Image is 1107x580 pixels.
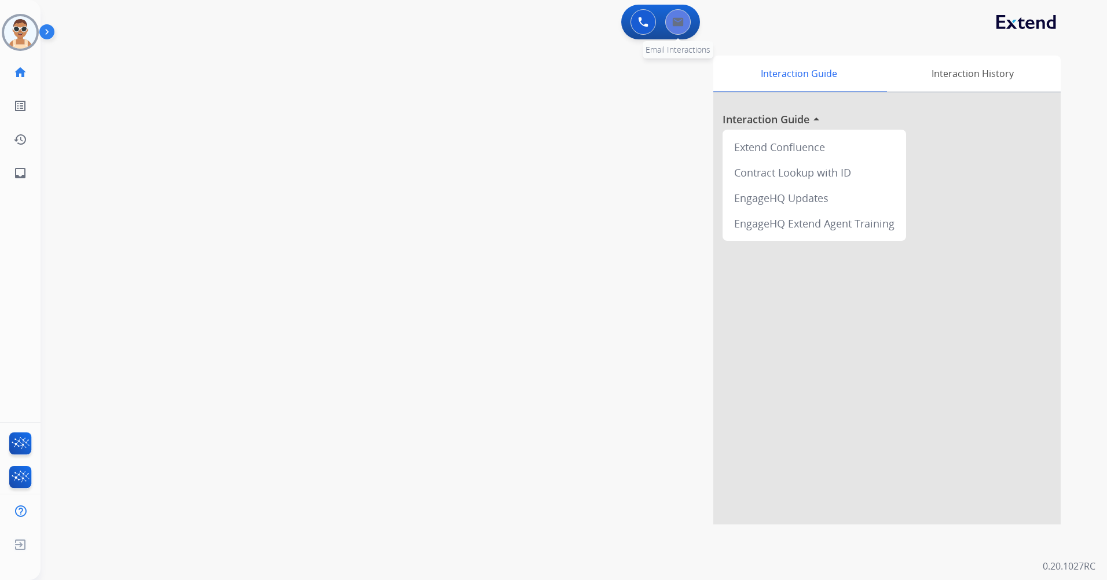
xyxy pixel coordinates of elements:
[13,99,27,113] mat-icon: list_alt
[646,44,710,55] span: Email Interactions
[13,166,27,180] mat-icon: inbox
[727,211,901,236] div: EngageHQ Extend Agent Training
[13,65,27,79] mat-icon: home
[884,56,1061,91] div: Interaction History
[727,134,901,160] div: Extend Confluence
[1043,559,1095,573] p: 0.20.1027RC
[727,160,901,185] div: Contract Lookup with ID
[727,185,901,211] div: EngageHQ Updates
[4,16,36,49] img: avatar
[713,56,884,91] div: Interaction Guide
[13,133,27,146] mat-icon: history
